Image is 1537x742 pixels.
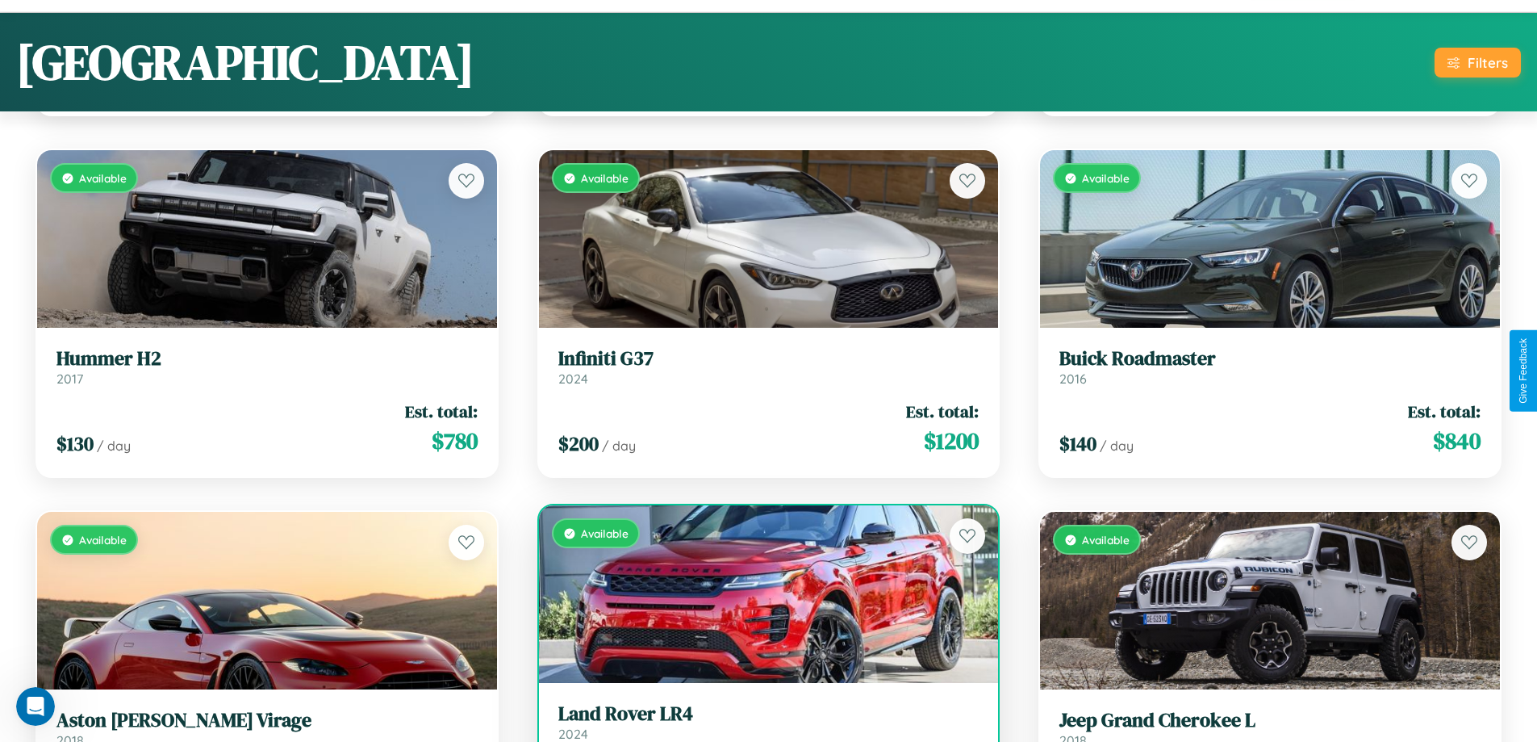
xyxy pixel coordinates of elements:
div: Filters [1468,54,1508,71]
div: Give Feedback [1518,338,1529,404]
a: Infiniti G372024 [558,347,979,387]
span: 2024 [558,371,588,387]
h3: Infiniti G37 [558,347,979,371]
span: 2024 [558,726,588,742]
a: Buick Roadmaster2016 [1059,347,1481,387]
span: $ 780 [432,425,478,457]
span: / day [1100,438,1134,454]
span: Available [581,526,629,540]
span: $ 140 [1059,430,1096,457]
iframe: Intercom live chat [16,687,55,726]
a: Hummer H22017 [56,347,478,387]
span: Est. total: [906,400,979,423]
span: Available [79,533,127,547]
span: $ 200 [558,430,599,457]
span: $ 130 [56,430,94,457]
span: 2017 [56,371,83,387]
h3: Buick Roadmaster [1059,347,1481,371]
span: $ 1200 [924,425,979,457]
a: Land Rover LR42024 [558,702,979,742]
span: Available [1082,533,1130,547]
span: Est. total: [405,400,478,423]
span: / day [602,438,636,454]
span: 2016 [1059,371,1087,387]
span: Est. total: [1408,400,1481,423]
button: Filters [1435,48,1521,78]
span: $ 840 [1433,425,1481,457]
span: Available [79,171,127,185]
h1: [GEOGRAPHIC_DATA] [16,29,474,95]
h3: Jeep Grand Cherokee L [1059,709,1481,732]
span: Available [1082,171,1130,185]
h3: Hummer H2 [56,347,478,371]
span: Available [581,171,629,185]
span: / day [97,438,131,454]
h3: Aston [PERSON_NAME] Virage [56,709,478,732]
h3: Land Rover LR4 [558,702,979,726]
